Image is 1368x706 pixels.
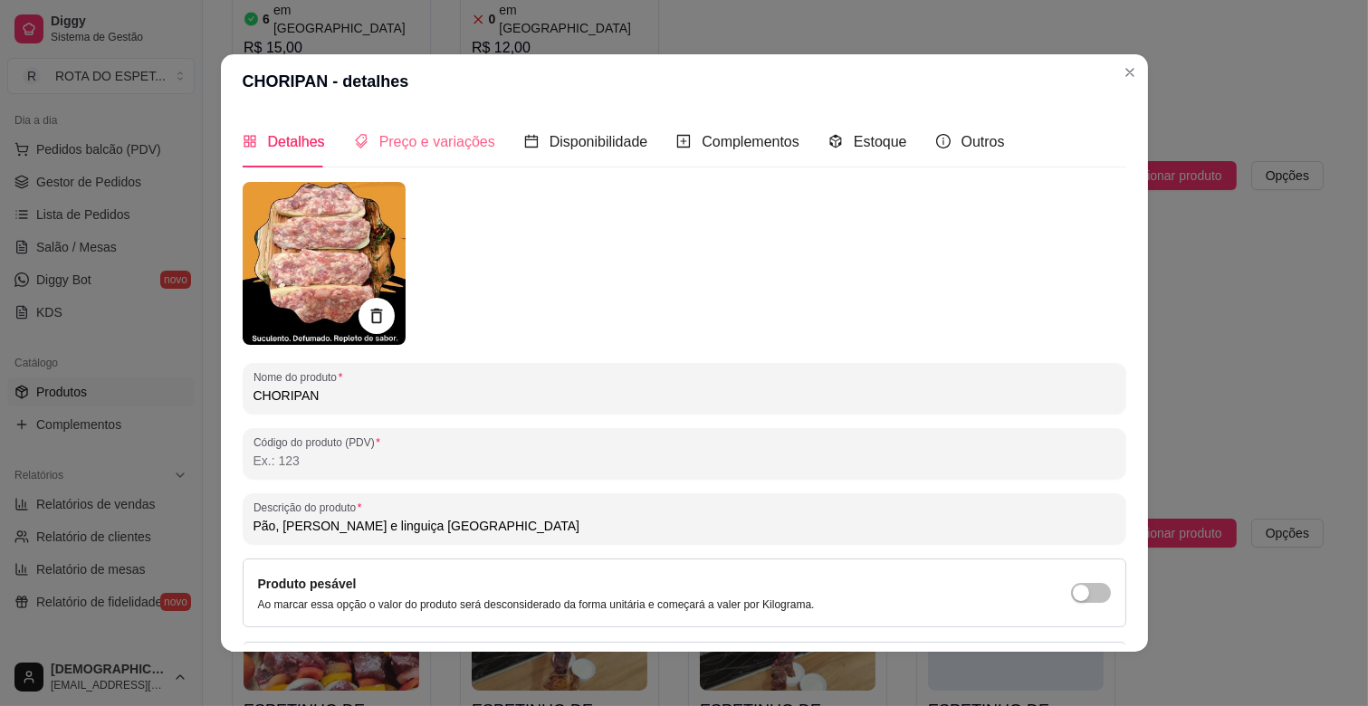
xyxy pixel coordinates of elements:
[254,369,349,385] label: Nome do produto
[524,134,539,148] span: calendar
[1115,58,1144,87] button: Close
[243,182,406,345] img: produto
[379,134,495,149] span: Preço e variações
[243,134,257,148] span: appstore
[828,134,843,148] span: code-sandbox
[936,134,951,148] span: info-circle
[854,134,907,149] span: Estoque
[550,134,648,149] span: Disponibilidade
[254,434,387,450] label: Código do produto (PDV)
[258,597,815,612] p: Ao marcar essa opção o valor do produto será desconsiderado da forma unitária e começará a valer ...
[268,134,325,149] span: Detalhes
[354,134,368,148] span: tags
[254,386,1115,405] input: Nome do produto
[702,134,799,149] span: Complementos
[258,577,357,591] label: Produto pesável
[961,134,1005,149] span: Outros
[254,452,1115,470] input: Código do produto (PDV)
[254,517,1115,535] input: Descrição do produto
[676,134,691,148] span: plus-square
[221,54,1148,109] header: CHORIPAN - detalhes
[254,500,368,515] label: Descrição do produto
